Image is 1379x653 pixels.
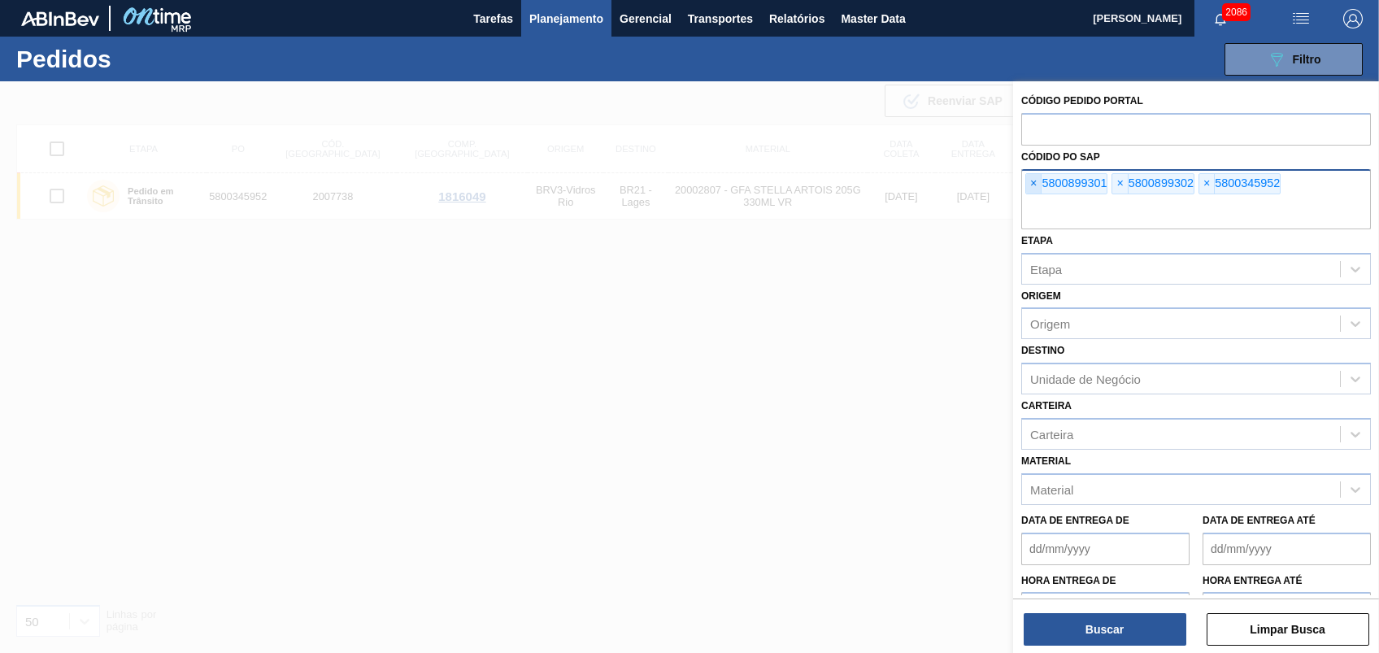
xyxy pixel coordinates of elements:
[1225,43,1363,76] button: Filtro
[1291,9,1311,28] img: userActions
[1021,515,1129,526] label: Data de Entrega de
[1026,174,1042,194] span: ×
[1203,533,1371,565] input: dd/mm/yyyy
[1194,7,1246,30] button: Notificações
[1203,515,1316,526] label: Data de Entrega até
[1025,173,1107,194] div: 5800899301
[1222,3,1251,21] span: 2086
[1021,290,1061,302] label: Origem
[1021,151,1100,163] label: Códido PO SAP
[1021,455,1071,467] label: Material
[1021,400,1072,411] label: Carteira
[1203,569,1371,593] label: Hora entrega até
[1021,95,1143,107] label: Código Pedido Portal
[1021,533,1190,565] input: dd/mm/yyyy
[1021,569,1190,593] label: Hora entrega de
[1293,53,1321,66] span: Filtro
[1112,174,1128,194] span: ×
[21,11,99,26] img: TNhmsLtSVTkK8tSr43FrP2fwEKptu5GPRR3wAAAABJRU5ErkJggg==
[16,50,254,68] h1: Pedidos
[1021,235,1053,246] label: Etapa
[1199,174,1215,194] span: ×
[473,9,513,28] span: Tarefas
[1021,345,1064,356] label: Destino
[1111,173,1194,194] div: 5800899302
[1343,9,1363,28] img: Logout
[841,9,905,28] span: Master Data
[620,9,672,28] span: Gerencial
[1030,317,1070,331] div: Origem
[1198,173,1281,194] div: 5800345952
[1030,372,1141,386] div: Unidade de Negócio
[688,9,753,28] span: Transportes
[1030,427,1073,441] div: Carteira
[1030,262,1062,276] div: Etapa
[529,9,603,28] span: Planejamento
[769,9,824,28] span: Relatórios
[1030,482,1073,496] div: Material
